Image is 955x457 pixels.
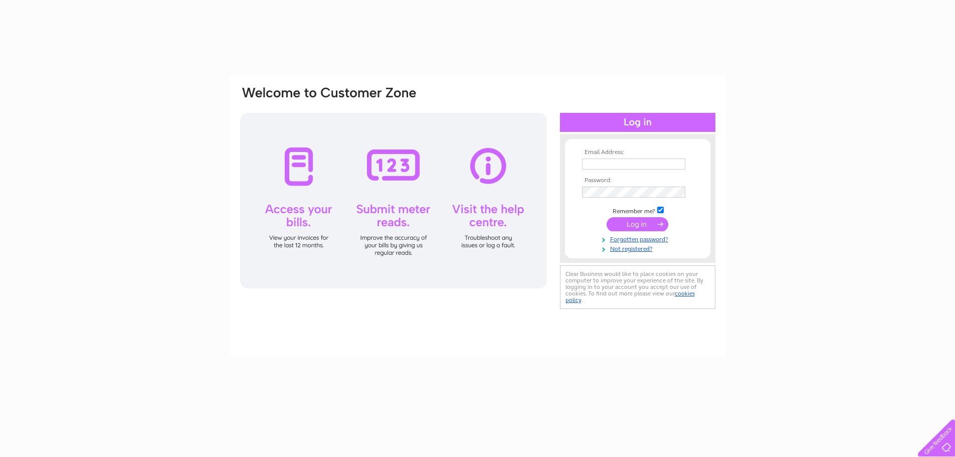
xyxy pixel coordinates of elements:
th: Password: [580,177,696,184]
td: Remember me? [580,205,696,215]
input: Submit [607,217,668,231]
th: Email Address: [580,149,696,156]
div: Clear Business would like to place cookies on your computer to improve your experience of the sit... [560,265,715,309]
a: cookies policy [565,290,695,303]
a: Forgotten password? [582,234,696,243]
a: Not registered? [582,243,696,253]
